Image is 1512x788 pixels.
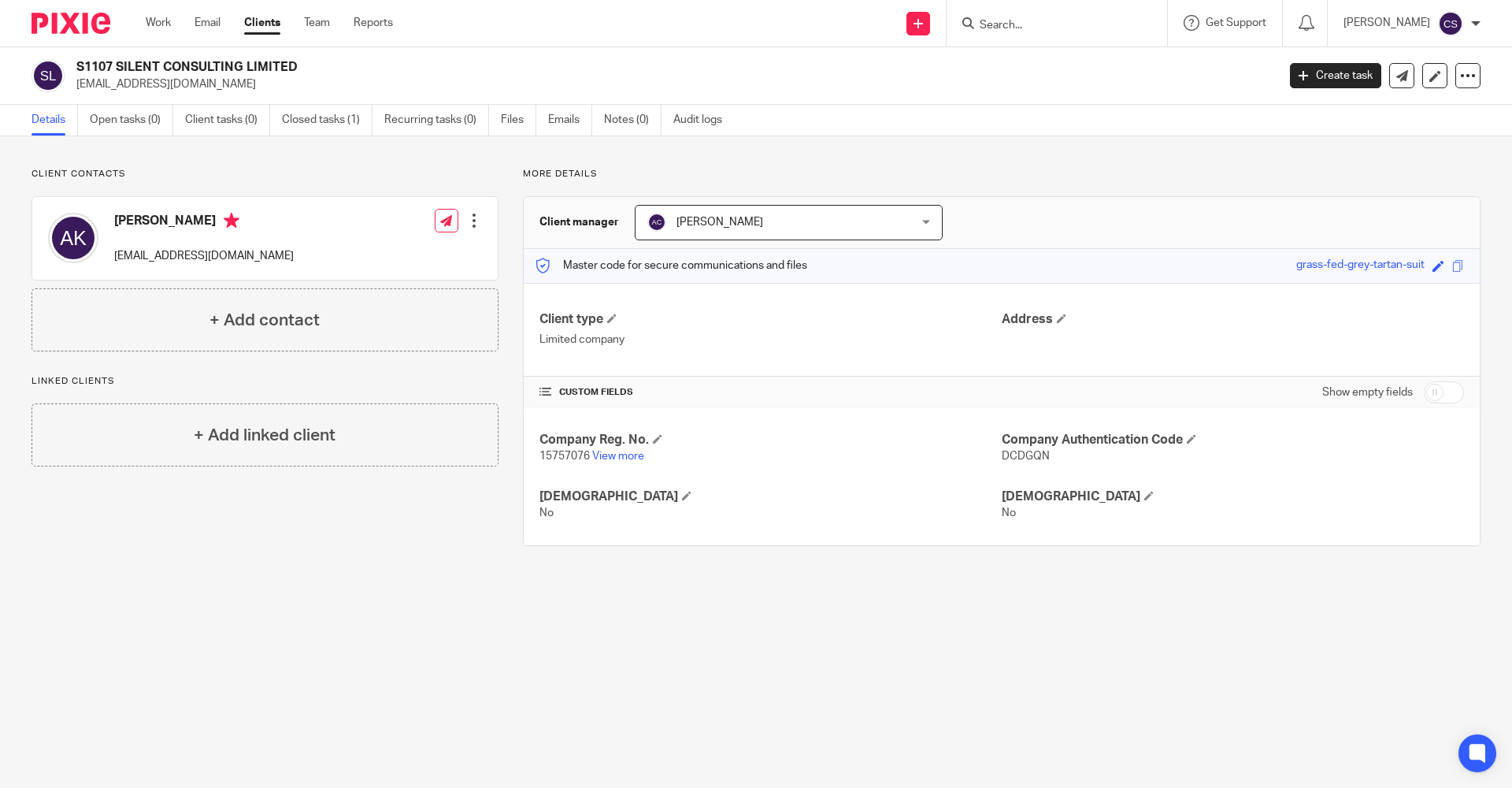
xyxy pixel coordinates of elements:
span: 15757076 [539,451,590,462]
p: [PERSON_NAME] [1343,15,1430,31]
a: Files [501,105,536,136]
a: View more [592,451,644,462]
a: Recurring tasks (0) [384,105,489,136]
p: Client contacts [31,168,498,180]
img: svg%3E [48,213,98,263]
span: [PERSON_NAME] [676,217,763,228]
span: DCDGQN [1002,451,1050,462]
span: Get Support [1206,17,1266,28]
a: Notes (0) [604,105,661,136]
a: Team [304,15,330,31]
h4: [DEMOGRAPHIC_DATA] [1002,489,1464,505]
h2: S1107 SILENT CONSULTING LIMITED [76,59,1028,76]
img: Pixie [31,13,110,34]
i: Primary [224,213,239,229]
h4: [PERSON_NAME] [114,213,294,232]
div: grass-fed-grey-tartan-suit [1296,257,1425,275]
h4: + Add contact [209,308,320,333]
h4: [DEMOGRAPHIC_DATA] [539,489,1002,505]
a: Reports [354,15,393,31]
a: Audit logs [673,105,734,136]
a: Client tasks (0) [185,105,270,136]
span: No [539,507,554,519]
h4: Address [1002,311,1464,328]
img: svg%3E [647,213,666,232]
input: Search [978,19,1120,33]
p: Linked clients [31,375,498,388]
a: Details [31,105,78,136]
p: Limited company [539,332,1002,348]
img: svg%3E [31,59,65,92]
h4: Company Authentication Code [1002,432,1464,448]
label: Show empty fields [1322,385,1413,400]
a: Work [146,15,171,31]
p: More details [523,168,1480,180]
a: Closed tasks (1) [282,105,372,136]
span: No [1002,507,1016,519]
p: [EMAIL_ADDRESS][DOMAIN_NAME] [114,248,294,264]
h3: Client manager [539,214,619,230]
a: Create task [1290,63,1381,88]
a: Clients [244,15,280,31]
p: [EMAIL_ADDRESS][DOMAIN_NAME] [76,76,1266,92]
h4: Company Reg. No. [539,432,1002,448]
a: Emails [548,105,592,136]
p: Master code for secure communications and files [535,258,807,273]
img: svg%3E [1438,11,1463,36]
a: Email [195,15,220,31]
h4: Client type [539,311,1002,328]
h4: + Add linked client [194,423,335,448]
a: Open tasks (0) [90,105,173,136]
h4: CUSTOM FIELDS [539,386,1002,399]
